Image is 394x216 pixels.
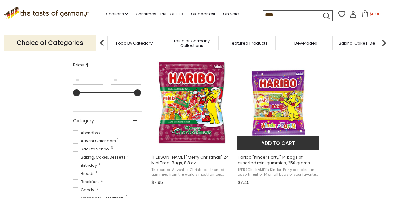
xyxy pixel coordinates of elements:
[73,138,118,144] span: Advent Calendars
[73,76,103,85] input: Minimum value
[96,171,97,174] span: 1
[111,146,113,150] span: 3
[73,118,94,124] span: Category
[84,62,89,68] span: , $
[73,130,103,136] span: Abendbrot
[73,62,89,68] span: Price
[99,163,100,166] span: 4
[370,11,381,17] span: $0.00
[238,155,319,166] span: Haribo "Kinder Party," 14 bags of assorted mini gummies, 250 grams - Made in [GEOGRAPHIC_DATA]
[116,41,153,45] a: Food By Category
[136,11,183,18] a: Christmas - PRE-ORDER
[73,171,96,176] span: Breads
[106,11,128,18] a: Seasons
[378,37,390,49] img: next arrow
[73,179,101,185] span: Breakfast
[125,195,127,198] span: 9
[238,179,250,186] span: $7.45
[73,195,126,201] span: Chocolate & Marzipan
[223,11,239,18] a: On Sale
[358,10,385,20] button: $0.00
[111,76,141,85] input: Maximum value
[96,37,108,49] img: previous arrow
[237,136,319,150] button: Add to cart
[238,167,319,177] span: [PERSON_NAME]'s Kinder-Party contains an assortment of 14 small bags of your favorite mini-gummie...
[102,130,103,133] span: 1
[151,179,163,186] span: $7.95
[151,155,233,166] span: [PERSON_NAME] "Merry Christmas" 24 Mini Treat Bags, 8.8 oz
[237,56,320,187] a: Haribo
[166,39,217,48] a: Taste of Germany Collections
[73,155,127,160] span: Baking, Cakes, Desserts
[73,163,99,168] span: Birthday
[103,77,111,83] span: –
[230,41,267,45] a: Featured Products
[150,56,234,187] a: Haribo
[339,41,387,45] a: Baking, Cakes, Desserts
[73,146,111,152] span: Back to School
[237,61,320,145] img: Haribo Kinder-Party mini gummies
[127,155,129,158] span: 7
[151,167,233,177] span: The perfect Advent or Christmas-themed gummies from the world's most famous gummy candy producer....
[4,35,96,50] p: Choice of Categories
[191,11,215,18] a: Oktoberfest
[294,41,317,45] a: Beverages
[96,187,99,190] span: 13
[73,187,96,193] span: Candy
[100,179,103,182] span: 2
